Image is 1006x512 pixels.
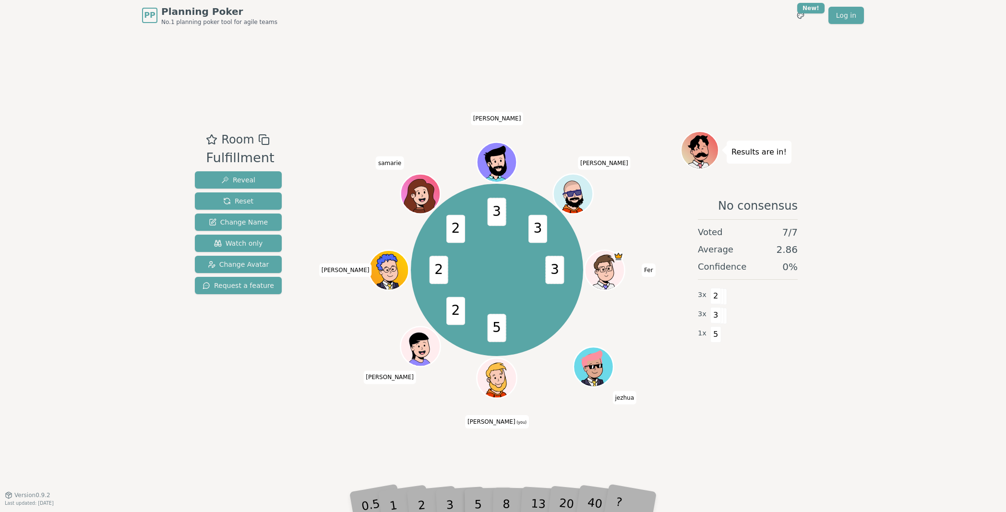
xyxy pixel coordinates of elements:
[828,7,864,24] a: Log in
[698,328,707,339] span: 1 x
[488,314,506,343] span: 5
[515,420,527,425] span: (you)
[710,326,721,343] span: 5
[209,217,268,227] span: Change Name
[698,226,723,239] span: Voted
[221,175,255,185] span: Reveal
[319,263,372,277] span: Click to change your name
[698,243,733,256] span: Average
[710,307,721,323] span: 3
[221,131,254,148] span: Room
[206,131,217,148] button: Add as favourite
[144,10,155,21] span: PP
[195,235,282,252] button: Watch only
[471,112,524,125] span: Click to change your name
[528,215,547,243] span: 3
[203,281,274,290] span: Request a feature
[195,214,282,231] button: Change Name
[614,251,624,262] span: Fer is the host
[782,260,798,274] span: 0 %
[214,238,263,248] span: Watch only
[578,156,631,170] span: Click to change your name
[376,156,404,170] span: Click to change your name
[776,243,798,256] span: 2.86
[710,288,721,304] span: 2
[5,491,50,499] button: Version0.9.2
[465,415,529,429] span: Click to change your name
[612,391,636,405] span: Click to change your name
[142,5,277,26] a: PPPlanning PokerNo.1 planning poker tool for agile teams
[206,148,274,168] div: Fulfillment
[782,226,798,239] span: 7 / 7
[208,260,269,269] span: Change Avatar
[223,196,253,206] span: Reset
[478,359,515,397] button: Click to change your avatar
[546,256,564,285] span: 3
[642,263,656,277] span: Click to change your name
[195,171,282,189] button: Reveal
[446,297,465,325] span: 2
[731,145,787,159] p: Results are in!
[14,491,50,499] span: Version 0.9.2
[161,18,277,26] span: No.1 planning poker tool for agile teams
[430,256,448,285] span: 2
[446,215,465,243] span: 2
[698,260,746,274] span: Confidence
[5,500,54,506] span: Last updated: [DATE]
[718,198,798,214] span: No consensus
[488,198,506,226] span: 3
[195,277,282,294] button: Request a feature
[698,309,707,320] span: 3 x
[797,3,825,13] div: New!
[363,370,416,384] span: Click to change your name
[195,256,282,273] button: Change Avatar
[698,290,707,300] span: 3 x
[195,192,282,210] button: Reset
[161,5,277,18] span: Planning Poker
[792,7,809,24] button: New!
